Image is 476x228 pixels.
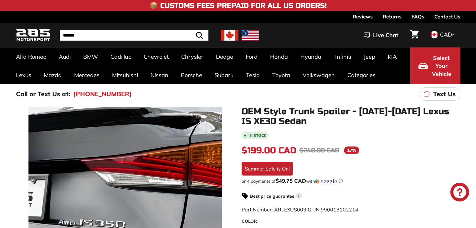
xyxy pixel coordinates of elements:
a: Jeep [357,47,381,66]
a: Hyundai [294,47,329,66]
a: Cadillac [104,47,137,66]
a: FAQs [412,11,424,22]
button: Live Chat [356,27,407,43]
a: BMW [77,47,104,66]
h1: OEM Style Trunk Spoiler - [DATE]-[DATE] Lexus IS XE30 Sedan [242,107,460,126]
b: In stock [248,134,266,137]
p: Call or Text Us at: [16,89,70,99]
strong: Best price guarantee [250,193,294,199]
a: Alfa Romeo [10,47,53,66]
span: 990013102214 [321,206,358,213]
label: COLOR [242,218,460,225]
a: Contact Us [434,11,460,22]
a: Chrysler [175,47,210,66]
span: $49.75 CAD [276,177,306,184]
a: Cart [407,25,422,46]
a: Volkswagen [296,66,341,84]
input: Search [60,30,208,41]
a: Audi [53,47,77,66]
a: Reviews [353,11,373,22]
a: Returns [383,11,402,22]
a: Chevrolet [137,47,175,66]
span: 17% [344,146,359,154]
a: Text Us [419,87,460,101]
a: Infiniti [329,47,357,66]
span: Live Chat [373,31,398,39]
a: Porsche [175,66,208,84]
a: Honda [264,47,294,66]
a: Tesla [240,66,266,84]
span: Part Number: ARLEXUS003 GTIN: [242,206,358,213]
span: Select Your Vehicle [431,54,452,78]
a: Mazda [38,66,68,84]
a: Ford [239,47,264,66]
div: or 4 payments of with [242,178,460,184]
p: Text Us [433,89,456,99]
a: Mercedes [68,66,106,84]
a: Mitsubishi [106,66,144,84]
button: Select Your Vehicle [410,47,460,84]
a: Categories [341,66,382,84]
span: $240.00 CAD [299,146,339,154]
span: i [296,193,302,199]
span: CAD [440,31,452,38]
img: Sezzle [315,179,337,184]
a: KIA [381,47,403,66]
div: or 4 payments of$49.75 CADwithSezzle Click to learn more about Sezzle [242,178,460,184]
div: Summer Sale is On! [242,162,293,176]
img: Logo_285_Motorsport_areodynamics_components [16,28,50,43]
span: $199.00 CAD [242,145,296,156]
a: Toyota [266,66,296,84]
a: [PHONE_NUMBER] [73,89,132,99]
a: Lexus [10,66,38,84]
a: Subaru [208,66,240,84]
a: Dodge [210,47,239,66]
inbox-online-store-chat: Shopify online store chat [448,183,471,203]
a: Nissan [144,66,175,84]
h4: 📦 Customs Fees Prepaid for All US Orders! [150,2,327,9]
